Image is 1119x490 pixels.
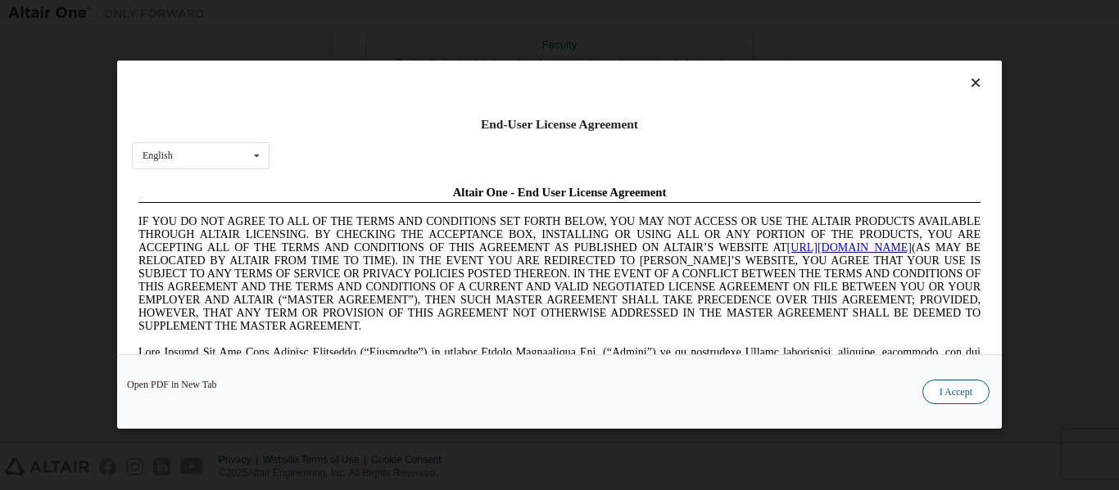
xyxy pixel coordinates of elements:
div: English [143,151,173,161]
span: IF YOU DO NOT AGREE TO ALL OF THE TERMS AND CONDITIONS SET FORTH BELOW, YOU MAY NOT ACCESS OR USE... [7,36,849,153]
span: Altair One - End User License Agreement [321,7,535,20]
span: Lore Ipsumd Sit Ame Cons Adipisc Elitseddo (“Eiusmodte”) in utlabor Etdolo Magnaaliqua Eni. (“Adm... [7,167,849,284]
button: I Accept [922,380,990,405]
div: End-User License Agreement [132,116,987,133]
a: [URL][DOMAIN_NAME] [655,62,780,74]
a: Open PDF in New Tab [127,380,217,390]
